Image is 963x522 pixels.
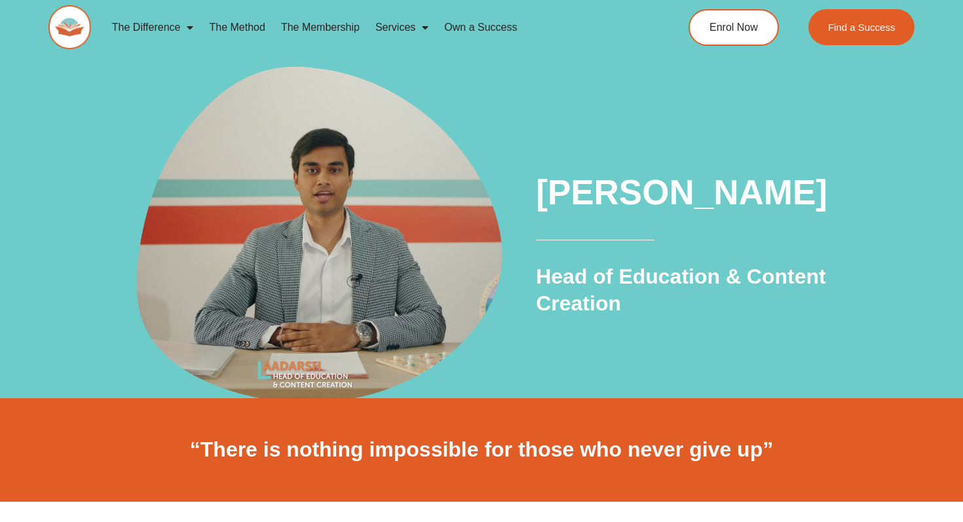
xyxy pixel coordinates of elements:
[368,12,436,43] a: Services
[104,12,639,43] nav: Menu
[828,22,896,32] span: Find a Success
[124,42,514,432] img: Aadarsh Anuj - Head of education & content creation at Success Tutoring
[689,9,779,46] a: Enrol Now
[436,12,525,43] a: Own a Success
[536,263,848,318] h2: Head of Education & Content Creation
[104,12,202,43] a: The Difference
[709,22,758,33] span: Enrol Now
[115,436,848,464] h2: “There is nothing impossible for those who never give up”
[273,12,368,43] a: The Membership
[201,12,273,43] a: The Method
[808,9,915,45] a: Find a Success
[536,168,848,217] h1: [PERSON_NAME]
